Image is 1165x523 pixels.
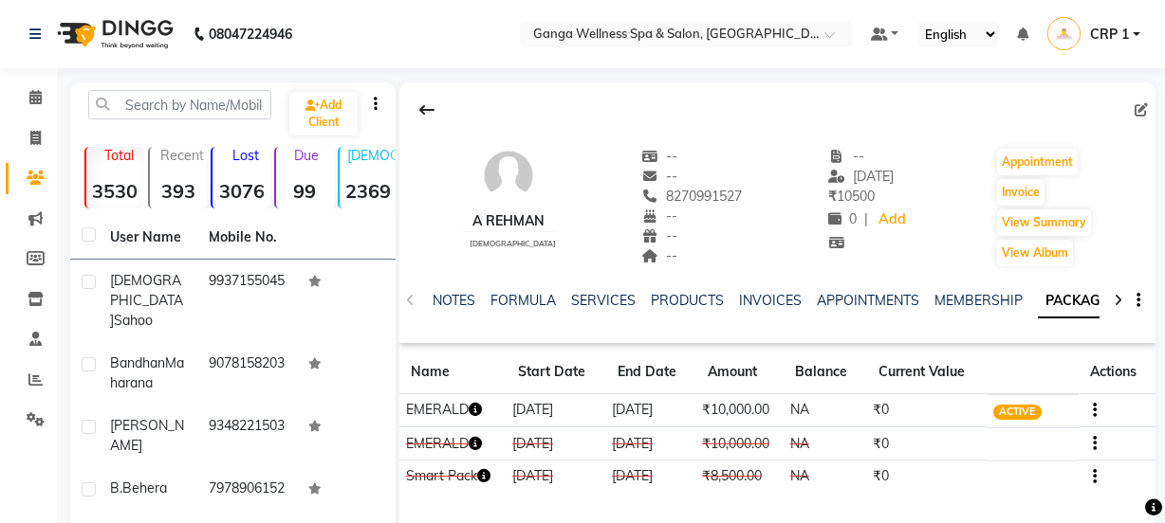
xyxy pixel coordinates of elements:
td: ₹10,000.00 [696,427,785,460]
th: Name [399,351,506,394]
button: View Album [997,240,1073,266]
span: ₹ [828,188,837,205]
span: ACTIVE [993,405,1042,420]
th: Actions [1079,351,1156,394]
td: ₹0 [867,460,988,494]
a: Add Client [289,92,358,135]
a: FORMULA [490,292,556,309]
span: -- [642,227,678,244]
span: CANCELLED [993,470,1064,485]
td: [DATE] [507,460,606,494]
strong: 3076 [213,179,270,203]
strong: 3530 [86,179,144,203]
a: SERVICES [571,292,636,309]
p: Lost [220,147,270,164]
span: [PERSON_NAME] [110,417,184,454]
span: Bandhan [110,354,165,371]
th: User Name [99,216,197,260]
p: [DEMOGRAPHIC_DATA] [347,147,398,164]
span: -- [642,247,678,264]
td: Smart Pack [399,460,506,494]
a: INVOICES [739,292,802,309]
td: 9078158203 [197,342,296,405]
strong: 393 [150,179,208,203]
p: Recent [157,147,208,164]
td: [DATE] [507,427,606,460]
th: Amount [696,351,785,394]
th: End Date [606,351,696,394]
span: [DATE] [828,168,894,185]
button: Invoice [997,179,1045,206]
span: CRP 1 [1090,25,1129,45]
td: NA [784,460,866,494]
span: B. [110,479,122,496]
span: -- [828,148,864,165]
a: APPOINTMENTS [817,292,919,309]
td: EMERALD [399,427,506,460]
td: 9348221503 [197,405,296,467]
td: [DATE] [606,460,696,494]
span: 10500 [828,188,875,205]
span: 0 [828,210,857,227]
th: Balance [784,351,866,394]
img: avatar [480,147,537,204]
th: Start Date [507,351,606,394]
span: 8270991527 [642,188,743,205]
td: ₹0 [867,427,988,460]
a: MEMBERSHIP [934,292,1023,309]
p: Due [280,147,334,164]
th: Current Value [867,351,988,394]
a: NOTES [433,292,475,309]
img: logo [48,8,178,61]
img: CRP 1 [1047,17,1081,50]
span: Sahoo [114,312,153,329]
td: ₹10,000.00 [696,394,785,427]
td: NA [784,427,866,460]
strong: 2369 [340,179,398,203]
strong: 99 [276,179,334,203]
td: 9937155045 [197,260,296,342]
span: Behera [122,479,167,496]
td: EMERALD [399,394,506,427]
input: Search by Name/Mobile/Email/Code [88,90,271,119]
span: -- [642,148,678,165]
span: CANCELLED [993,438,1064,453]
span: -- [642,168,678,185]
button: View Summary [997,209,1091,236]
a: PRODUCTS [651,292,724,309]
td: ₹0 [867,394,988,427]
p: Total [94,147,144,164]
td: ₹8,500.00 [696,460,785,494]
a: Add [876,207,909,233]
a: PACKAGES [1038,284,1123,318]
td: [DATE] [606,427,696,460]
span: [DEMOGRAPHIC_DATA] [110,272,183,329]
th: Mobile No. [197,216,296,260]
td: [DATE] [606,394,696,427]
b: 08047224946 [209,8,292,61]
div: A Rehman [462,211,556,231]
span: -- [642,207,678,225]
td: 7978906152 [197,467,296,514]
div: Back to Client [407,92,447,128]
td: [DATE] [507,394,606,427]
td: NA [784,394,866,427]
button: Appointment [997,149,1078,175]
span: | [864,209,868,229]
span: [DEMOGRAPHIC_DATA] [470,239,556,248]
